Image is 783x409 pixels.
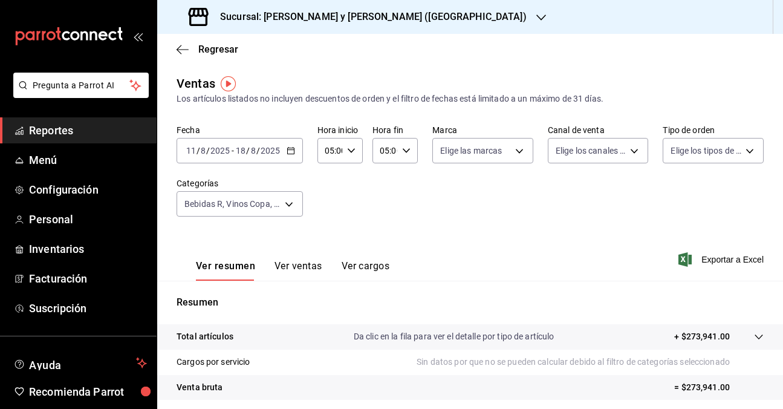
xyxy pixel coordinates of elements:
p: Venta bruta [177,381,223,394]
label: Marca [432,126,533,134]
input: -- [235,146,246,155]
p: + $273,941.00 [674,330,730,343]
span: Regresar [198,44,238,55]
font: Suscripción [29,302,86,315]
font: Ver resumen [196,260,255,272]
label: Hora inicio [317,126,363,134]
label: Categorías [177,179,303,188]
button: Exportar a Excel [681,252,764,267]
input: -- [200,146,206,155]
font: Recomienda Parrot [29,385,124,398]
button: Ver cargos [342,260,390,281]
div: Pestañas de navegación [196,260,389,281]
button: open_drawer_menu [133,31,143,41]
p: Resumen [177,295,764,310]
label: Canal de venta [548,126,649,134]
input: ---- [210,146,230,155]
label: Fecha [177,126,303,134]
p: Total artículos [177,330,233,343]
span: Ayuda [29,356,131,370]
font: Exportar a Excel [701,255,764,264]
span: / [197,146,200,155]
span: Elige las marcas [440,145,502,157]
button: Regresar [177,44,238,55]
a: Pregunta a Parrot AI [8,88,149,100]
span: Pregunta a Parrot AI [33,79,130,92]
font: Inventarios [29,243,84,255]
font: Configuración [29,183,99,196]
font: Personal [29,213,73,226]
font: Facturación [29,272,87,285]
span: - [232,146,234,155]
input: -- [186,146,197,155]
p: = $273,941.00 [674,381,764,394]
font: Menú [29,154,57,166]
span: Elige los tipos de orden [671,145,741,157]
label: Tipo de orden [663,126,764,134]
h3: Sucursal: [PERSON_NAME] y [PERSON_NAME] ([GEOGRAPHIC_DATA]) [210,10,527,24]
label: Hora fin [372,126,418,134]
p: Sin datos por que no se pueden calcular debido al filtro de categorías seleccionado [417,356,764,368]
p: Da clic en la fila para ver el detalle por tipo de artículo [354,330,554,343]
img: Marcador de información sobre herramientas [221,76,236,91]
font: Reportes [29,124,73,137]
button: Ver ventas [275,260,322,281]
div: Los artículos listados no incluyen descuentos de orden y el filtro de fechas está limitado a un m... [177,93,764,105]
span: / [206,146,210,155]
span: Bebidas R, Vinos Copa, Whisky, Vodka, Vinos Botella, Tequila, [PERSON_NAME], Mezcal, Martinis, Li... [184,198,281,210]
button: Pregunta a Parrot AI [13,73,149,98]
p: Cargos por servicio [177,356,250,368]
input: ---- [260,146,281,155]
div: Ventas [177,74,215,93]
input: -- [250,146,256,155]
span: / [256,146,260,155]
span: / [246,146,250,155]
span: Elige los canales de venta [556,145,626,157]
